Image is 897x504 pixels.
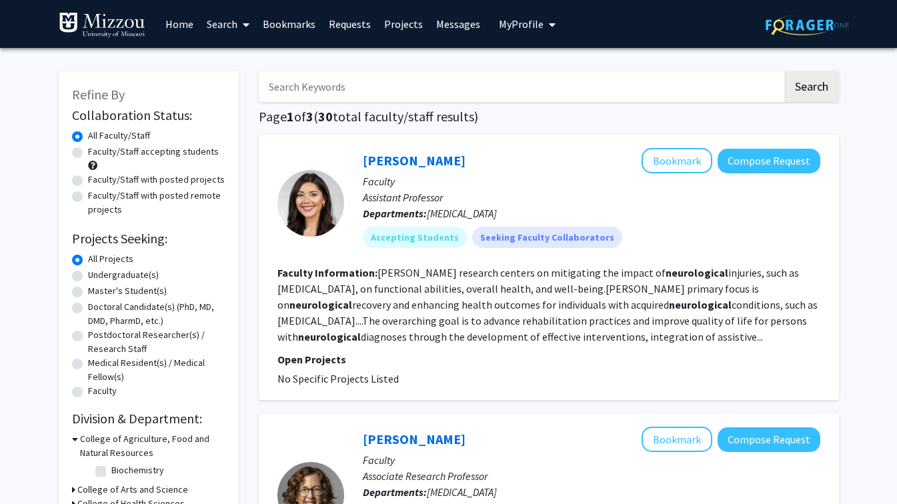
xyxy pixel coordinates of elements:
[59,12,145,39] img: University of Missouri Logo
[287,108,294,125] span: 1
[88,356,225,384] label: Medical Resident(s) / Medical Fellow(s)
[363,207,427,220] b: Departments:
[322,1,377,47] a: Requests
[318,108,333,125] span: 30
[363,431,466,447] a: [PERSON_NAME]
[277,266,818,343] fg-read-more: [PERSON_NAME] research centers on mitigating the impact of injuries, such as [MEDICAL_DATA], on f...
[427,485,497,499] span: [MEDICAL_DATA]
[111,463,164,477] label: Biochemistry
[72,231,225,247] h2: Projects Seeking:
[642,427,712,452] button: Add Meghan Doherty to Bookmarks
[277,266,377,279] b: Faculty Information:
[88,284,167,298] label: Master's Student(s)
[88,268,159,282] label: Undergraduate(s)
[88,300,225,328] label: Doctoral Candidate(s) (PhD, MD, DMD, PharmD, etc.)
[766,15,849,35] img: ForagerOne Logo
[200,1,256,47] a: Search
[363,485,427,499] b: Departments:
[472,227,622,248] mat-chip: Seeking Faculty Collaborators
[88,252,133,266] label: All Projects
[256,1,322,47] a: Bookmarks
[159,1,200,47] a: Home
[499,17,544,31] span: My Profile
[72,411,225,427] h2: Division & Department:
[669,298,732,311] b: neurological
[88,189,225,217] label: Faculty/Staff with posted remote projects
[259,109,839,125] h1: Page of ( total faculty/staff results)
[88,384,117,398] label: Faculty
[289,298,352,311] b: neurological
[718,149,820,173] button: Compose Request to Bridget Kraus
[80,432,225,460] h3: College of Agriculture, Food and Natural Resources
[363,189,820,205] p: Assistant Professor
[277,372,399,385] span: No Specific Projects Listed
[666,266,728,279] b: neurological
[77,483,188,497] h3: College of Arts and Science
[363,152,466,169] a: [PERSON_NAME]
[88,328,225,356] label: Postdoctoral Researcher(s) / Research Staff
[88,145,219,159] label: Faculty/Staff accepting students
[718,427,820,452] button: Compose Request to Meghan Doherty
[429,1,487,47] a: Messages
[72,86,125,103] span: Refine By
[306,108,313,125] span: 3
[427,207,497,220] span: [MEDICAL_DATA]
[277,351,820,367] p: Open Projects
[72,107,225,123] h2: Collaboration Status:
[259,71,782,102] input: Search Keywords
[363,173,820,189] p: Faculty
[363,468,820,484] p: Associate Research Professor
[298,330,361,343] b: neurological
[10,444,57,494] iframe: Chat
[88,129,150,143] label: All Faculty/Staff
[363,227,467,248] mat-chip: Accepting Students
[363,452,820,468] p: Faculty
[784,71,839,102] button: Search
[88,173,225,187] label: Faculty/Staff with posted projects
[642,148,712,173] button: Add Bridget Kraus to Bookmarks
[377,1,429,47] a: Projects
